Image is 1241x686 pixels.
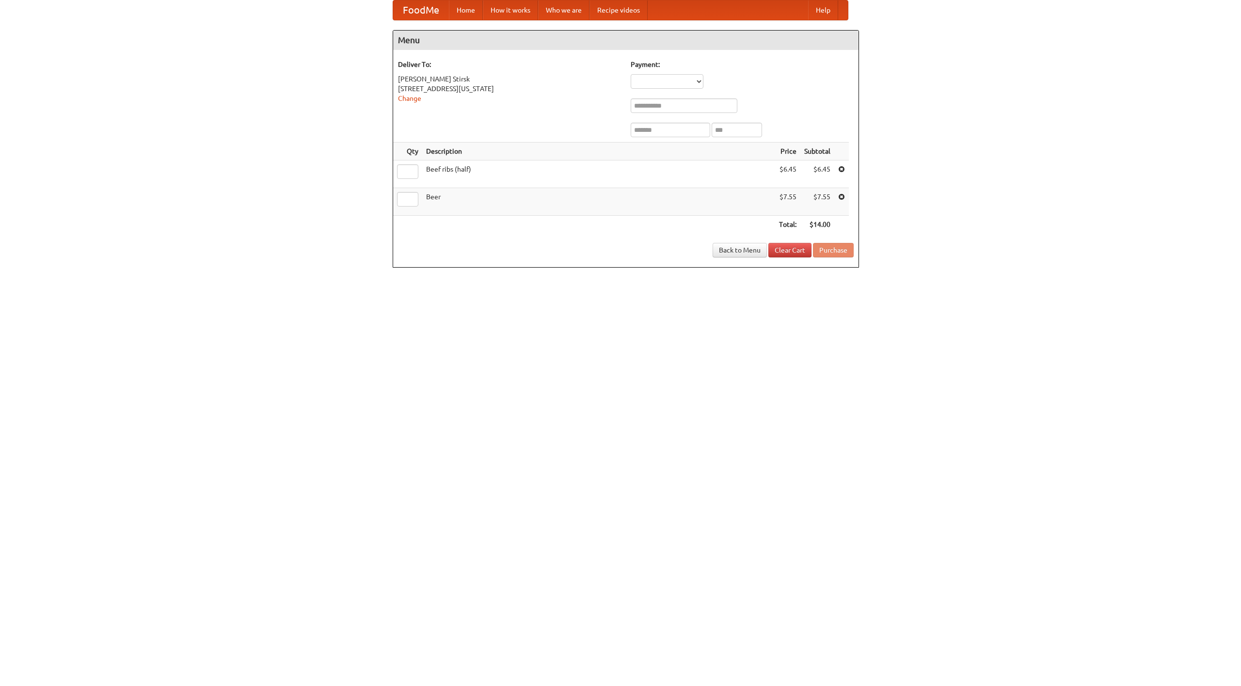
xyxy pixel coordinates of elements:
th: Subtotal [800,143,834,160]
a: Back to Menu [713,243,767,257]
button: Purchase [813,243,854,257]
a: Clear Cart [768,243,811,257]
td: $7.55 [775,188,800,216]
td: Beef ribs (half) [422,160,775,188]
h4: Menu [393,31,859,50]
a: Home [449,0,483,20]
a: Help [808,0,838,20]
th: Total: [775,216,800,234]
a: How it works [483,0,538,20]
h5: Payment: [631,60,854,69]
td: Beer [422,188,775,216]
h5: Deliver To: [398,60,621,69]
a: Change [398,95,421,102]
a: FoodMe [393,0,449,20]
div: [PERSON_NAME] Stirsk [398,74,621,84]
td: $7.55 [800,188,834,216]
th: Qty [393,143,422,160]
th: Price [775,143,800,160]
a: Recipe videos [589,0,648,20]
td: $6.45 [775,160,800,188]
th: $14.00 [800,216,834,234]
a: Who we are [538,0,589,20]
th: Description [422,143,775,160]
td: $6.45 [800,160,834,188]
div: [STREET_ADDRESS][US_STATE] [398,84,621,94]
